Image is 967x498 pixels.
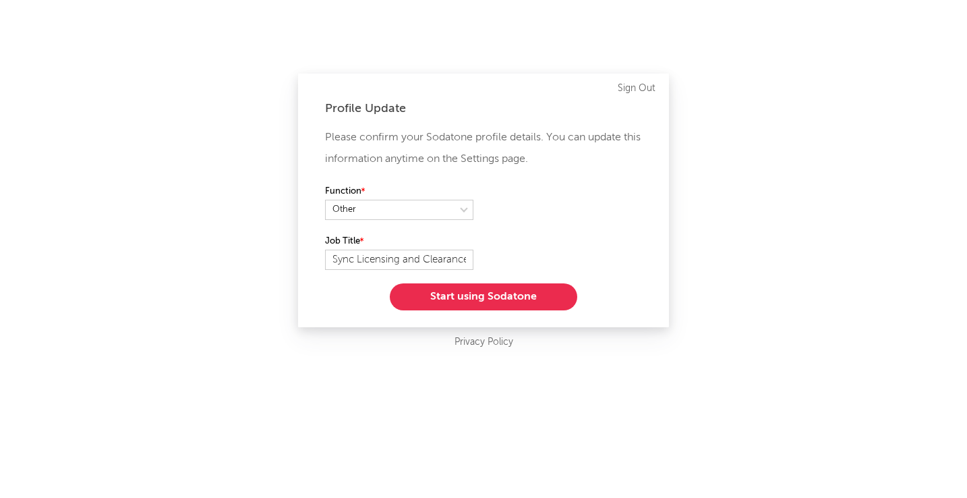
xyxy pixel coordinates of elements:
[325,127,642,170] p: Please confirm your Sodatone profile details. You can update this information anytime on the Sett...
[325,101,642,117] div: Profile Update
[325,233,473,250] label: Job Title
[618,80,655,96] a: Sign Out
[455,334,513,351] a: Privacy Policy
[325,184,473,200] label: Function
[390,283,577,310] button: Start using Sodatone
